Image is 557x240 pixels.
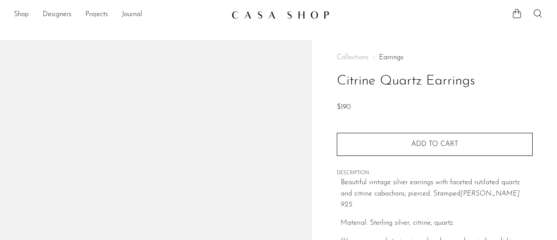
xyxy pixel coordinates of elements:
nav: Desktop navigation [14,7,225,22]
ul: NEW HEADER MENU [14,7,225,22]
span: Collections [337,54,369,61]
p: Beautiful vintage silver earrings with faceted rutilated quartz and citrine cabochons, pierced. S... [341,177,533,211]
nav: Breadcrumbs [337,54,533,61]
span: Add to cart [411,141,458,148]
a: Shop [14,9,29,20]
a: Earrings [379,54,403,61]
a: Projects [85,9,108,20]
a: Journal [122,9,142,20]
p: Material: Sterling silver, citrine, quartz. [341,218,533,229]
a: Designers [43,9,71,20]
button: Add to cart [337,133,533,155]
span: DESCRIPTION [337,169,533,177]
h1: Citrine Quartz Earrings [337,70,533,92]
span: $190 [337,104,351,111]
